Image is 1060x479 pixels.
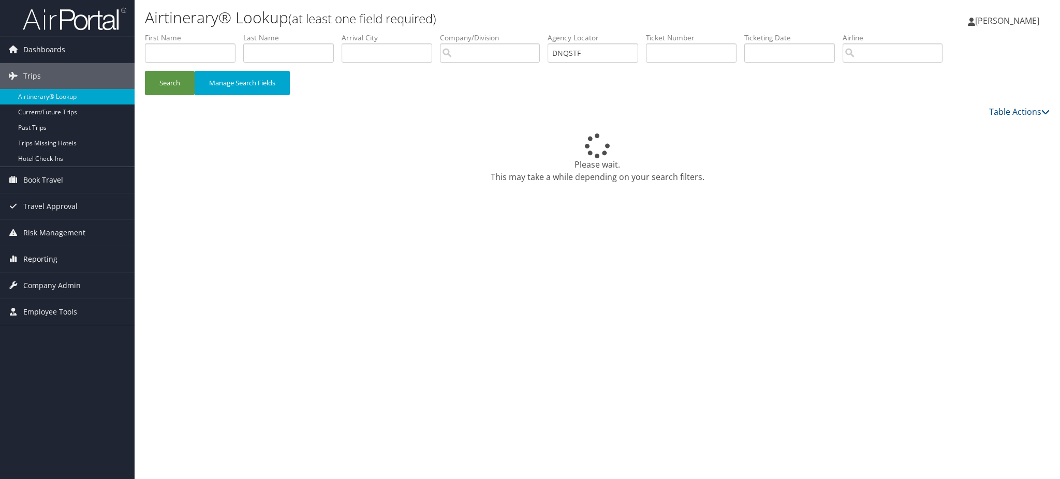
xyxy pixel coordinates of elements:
[23,63,41,89] span: Trips
[23,167,63,193] span: Book Travel
[288,10,436,27] small: (at least one field required)
[843,33,950,43] label: Airline
[646,33,744,43] label: Ticket Number
[23,193,78,219] span: Travel Approval
[23,37,65,63] span: Dashboards
[744,33,843,43] label: Ticketing Date
[23,246,57,272] span: Reporting
[195,71,290,95] button: Manage Search Fields
[145,133,1050,183] div: Please wait. This may take a while depending on your search filters.
[342,33,440,43] label: Arrival City
[548,33,646,43] label: Agency Locator
[23,220,85,246] span: Risk Management
[145,7,748,28] h1: Airtinerary® Lookup
[440,33,548,43] label: Company/Division
[23,7,126,31] img: airportal-logo.png
[23,299,77,325] span: Employee Tools
[989,106,1050,117] a: Table Actions
[145,71,195,95] button: Search
[23,273,81,298] span: Company Admin
[145,33,243,43] label: First Name
[975,15,1039,26] span: [PERSON_NAME]
[243,33,342,43] label: Last Name
[968,5,1050,36] a: [PERSON_NAME]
